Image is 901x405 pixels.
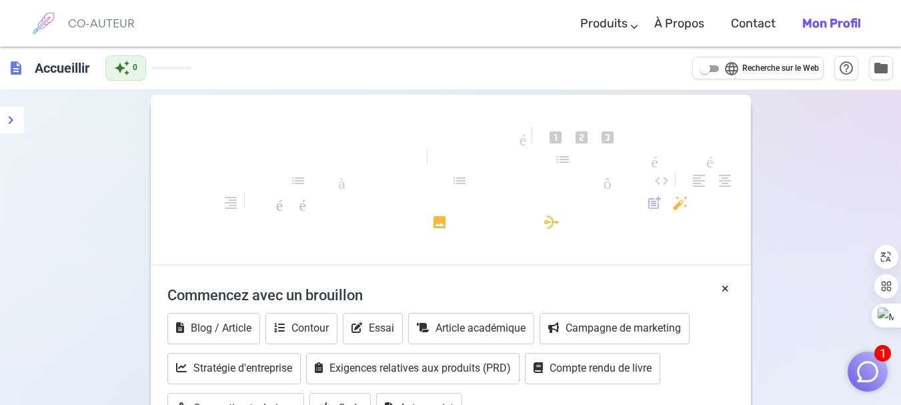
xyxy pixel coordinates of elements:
button: Aide et raccourcis [834,56,858,80]
font: format_liste_à_puces [178,173,441,189]
font: contenu_copie [428,195,636,211]
font: Campagne de marketing [566,322,681,334]
button: Gérer les documents [869,56,893,80]
a: Mon profil [802,4,861,43]
button: × [722,279,729,298]
font: format_italique [423,107,664,123]
font: format_gras [237,107,413,123]
font: À propos [654,16,704,31]
font: format_liste_numérotée [443,151,729,167]
font: code [654,173,670,189]
span: folder [873,60,889,76]
font: 0 [133,63,137,72]
font: Essai [369,322,394,334]
font: Contour [291,322,329,334]
font: auto_fix_high [672,195,688,211]
font: Contact [731,16,776,31]
font: Accueillir [35,60,89,76]
h6: Cliquez pour modifier le titre [29,55,95,81]
font: 1 [880,346,886,360]
font: Blog / Article [191,322,251,334]
button: Article académique [408,313,534,344]
font: × [722,280,729,296]
font: Article académique [435,322,526,334]
font: looks_two [574,129,590,145]
font: supprimer_balayage [311,234,600,250]
span: description [8,60,24,76]
font: CO-AUTEUR [68,16,135,31]
font: looks_one [548,129,564,145]
button: Stratégie d'entreprise [167,353,301,384]
button: Exigences relatives aux produits (PRD) [306,353,520,384]
button: 1 [848,352,888,392]
span: language [724,61,740,77]
button: Blog / Article [167,313,260,344]
a: Produits [580,4,628,43]
font: Compte rendu de livre [550,362,652,374]
span: help_outline [838,60,854,76]
button: Essai [343,313,403,344]
font: looks_3 [600,129,616,145]
font: télécharger [260,195,418,211]
img: logo de la marque [27,7,60,40]
font: liste de contrôle [452,173,644,189]
font: Mon profil [802,16,861,31]
button: Compte rendu de livre [525,353,660,384]
font: format_align_left [691,173,707,189]
a: À propos [654,4,704,43]
font: post_add [646,195,662,211]
button: Contour [265,313,337,344]
font: Commencez avec un brouillon [167,287,363,304]
font: Exigences relatives aux produits (PRD) [329,362,511,374]
font: format_citation [181,151,421,167]
a: Contact [731,4,776,43]
font: format_align_center [717,173,733,189]
span: auto_awesome [114,60,130,76]
font: format_align_right [223,195,239,211]
font: Produits [580,16,628,31]
font: Stratégie d'entreprise [193,362,292,374]
button: Campagne de marketing [540,313,690,344]
font: ajouter_photo_alternative [303,214,608,230]
font: format_souligné [295,129,527,145]
font: Recherche sur le Web [742,63,819,73]
img: Fermer le chat [855,359,880,384]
